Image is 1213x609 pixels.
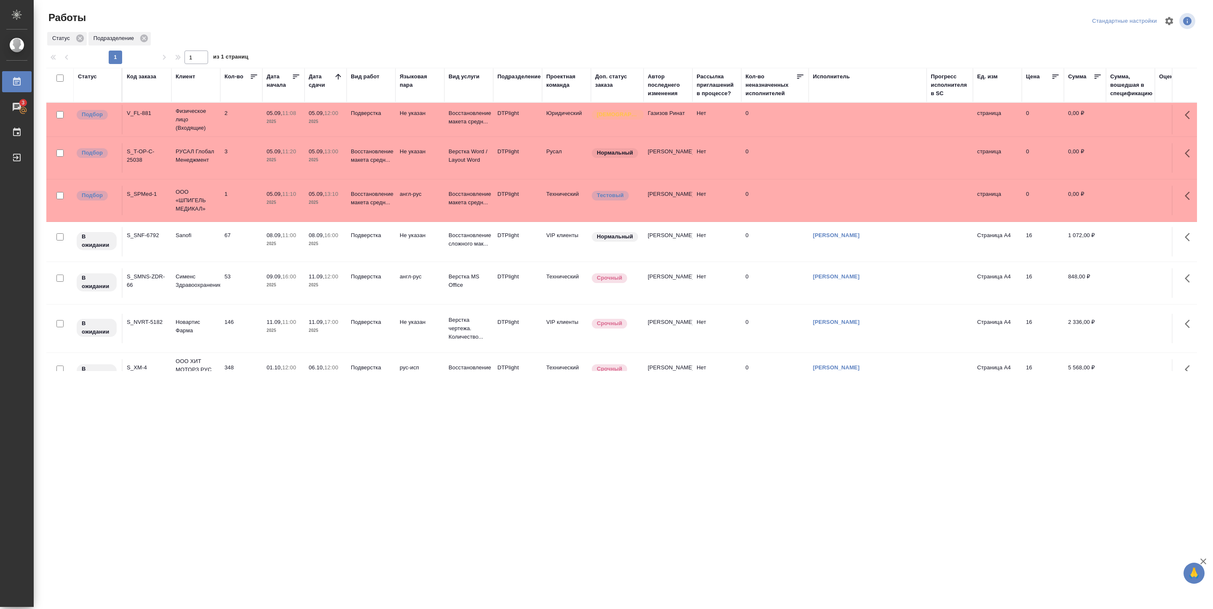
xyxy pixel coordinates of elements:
[741,359,809,389] td: 0
[76,363,118,383] div: Исполнитель назначен, приступать к работе пока рано
[282,319,296,325] p: 11:00
[644,314,692,343] td: [PERSON_NAME]
[267,240,300,248] p: 2025
[1022,268,1064,298] td: 16
[282,364,296,371] p: 12:00
[973,314,1022,343] td: Страница А4
[267,156,300,164] p: 2025
[2,96,32,118] a: 3
[400,72,440,89] div: Языковая пара
[813,319,860,325] a: [PERSON_NAME]
[1187,564,1201,582] span: 🙏
[931,72,969,98] div: Прогресс исполнителя в SC
[648,72,688,98] div: Автор последнего изменения
[1022,227,1064,256] td: 16
[977,72,998,81] div: Ед. изм
[1026,72,1040,81] div: Цена
[220,359,262,389] td: 348
[267,364,282,371] p: 01.10,
[220,186,262,215] td: 1
[395,268,444,298] td: англ-рус
[267,118,300,126] p: 2025
[267,273,282,280] p: 09.09,
[1022,143,1064,173] td: 0
[597,191,624,200] p: Тестовый
[309,326,342,335] p: 2025
[176,357,216,391] p: ООО ХИТ МОТОРЗ РУС (ИНН 9723160500)
[351,72,379,81] div: Вид работ
[82,365,112,382] p: В ожидании
[1180,268,1200,288] button: Здесь прячутся важные кнопки
[82,319,112,336] p: В ожидании
[127,318,167,326] div: S_NVRT-5182
[644,359,692,389] td: [PERSON_NAME]
[1064,314,1106,343] td: 2 336,00 ₽
[82,274,112,291] p: В ожидании
[127,272,167,289] div: S_SMNS-ZDR-66
[1159,72,1179,81] div: Оценка
[395,227,444,256] td: Не указан
[692,143,741,173] td: Нет
[82,191,103,200] p: Подбор
[82,149,103,157] p: Подбор
[309,319,324,325] p: 11.09,
[76,109,118,120] div: Можно подбирать исполнителей
[309,110,324,116] p: 05.09,
[493,143,542,173] td: DTPlight
[1064,105,1106,134] td: 0,00 ₽
[644,227,692,256] td: [PERSON_NAME]
[127,363,167,372] div: S_XM-4
[1022,359,1064,389] td: 16
[82,232,112,249] p: В ожидании
[1110,72,1152,98] div: Сумма, вошедшая в спецификацию
[309,364,324,371] p: 06.10,
[741,227,809,256] td: 0
[449,109,489,126] p: Восстановление макета средн...
[176,272,216,289] p: Сименс Здравоохранение
[1064,268,1106,298] td: 848,00 ₽
[324,110,338,116] p: 12:00
[542,314,591,343] td: VIP клиенты
[973,359,1022,389] td: Страница А4
[351,190,391,207] p: Восстановление макета средн...
[324,232,338,238] p: 16:00
[973,143,1022,173] td: страница
[76,272,118,292] div: Исполнитель назначен, приступать к работе пока рано
[282,191,296,197] p: 11:10
[449,231,489,248] p: Восстановление сложного мак...
[692,268,741,298] td: Нет
[741,186,809,215] td: 0
[542,227,591,256] td: VIP клиенты
[324,148,338,155] p: 13:00
[542,105,591,134] td: Юридический
[324,273,338,280] p: 12:00
[309,118,342,126] p: 2025
[597,365,622,373] p: Срочный
[1180,359,1200,379] button: Здесь прячутся важные кнопки
[309,156,342,164] p: 2025
[597,110,639,119] p: [DEMOGRAPHIC_DATA]
[76,231,118,251] div: Исполнитель назначен, приступать к работе пока рано
[595,72,639,89] div: Доп. статус заказа
[267,232,282,238] p: 08.09,
[493,186,542,215] td: DTPlight
[692,105,741,134] td: Нет
[351,231,391,240] p: Подверстка
[351,109,391,118] p: Подверстка
[282,273,296,280] p: 16:00
[127,231,167,240] div: S_SNF-6792
[267,191,282,197] p: 05.09,
[176,318,216,335] p: Новартис Фарма
[127,190,167,198] div: S_SPMed-1
[1180,105,1200,125] button: Здесь прячутся важные кнопки
[351,318,391,326] p: Подверстка
[813,72,850,81] div: Исполнитель
[309,273,324,280] p: 11.09,
[395,143,444,173] td: Не указан
[449,72,480,81] div: Вид услуги
[76,318,118,338] div: Исполнитель назначен, приступать к работе пока рано
[220,314,262,343] td: 146
[1180,143,1200,163] button: Здесь прячутся важные кнопки
[1159,11,1179,31] span: Настроить таблицу
[76,190,118,201] div: Можно подбирать исполнителей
